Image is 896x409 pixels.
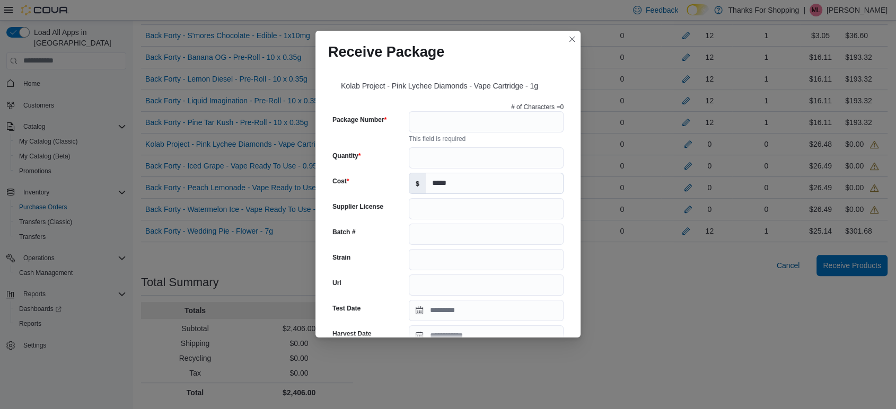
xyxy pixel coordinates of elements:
label: Test Date [332,304,361,313]
label: $ [409,173,426,193]
button: Closes this modal window [566,33,578,46]
div: Kolab Project - Pink Lychee Diamonds - Vape Cartridge - 1g [328,69,568,99]
h1: Receive Package [328,43,444,60]
label: Url [332,279,341,287]
label: Supplier License [332,202,383,211]
label: Harvest Date [332,330,371,338]
div: This field is required [409,132,564,143]
label: Batch # [332,228,355,236]
label: Quantity [332,152,361,160]
input: Press the down key to open a popover containing a calendar. [409,325,564,346]
label: Strain [332,253,350,262]
label: Package Number [332,115,386,124]
input: Press the down key to open a popover containing a calendar. [409,300,564,321]
p: # of Characters = 0 [511,103,564,111]
label: Cost [332,177,349,185]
